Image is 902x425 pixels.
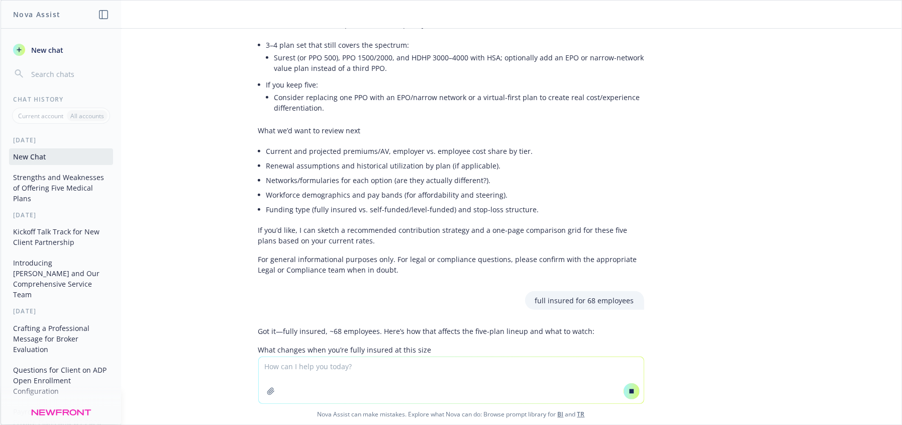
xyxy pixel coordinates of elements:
[274,50,644,75] li: Surest (or PPO 500), PPO 1500/2000, and HDHP 3000–4000 with HSA; optionally add an EPO or narrow-...
[1,211,121,219] div: [DATE]
[1,307,121,315] div: [DATE]
[266,202,644,217] li: Funding type (fully insured vs. self-funded/level-funded) and stop-loss structure.
[266,158,644,173] li: Renewal assumptions and historical utilization by plan (if applicable).
[266,188,644,202] li: Workforce demographics and pay bands (for affordability and steering).
[258,125,644,136] p: What we’d want to review next
[258,225,644,246] p: If you’d like, I can sketch a recommended contribution strategy and a one-page comparison grid fo...
[558,410,564,418] a: BI
[29,45,63,55] span: New chat
[266,77,644,117] li: If you keep five:
[18,112,63,120] p: Current account
[29,67,109,81] input: Search chats
[258,254,644,275] p: For general informational purposes only. For legal or compliance questions, please confirm with t...
[1,95,121,104] div: Chat History
[535,295,634,306] p: full insured for 68 employees
[266,173,644,188] li: Networks/formularies for each option (are they actually different?).
[577,410,585,418] a: TR
[9,254,113,303] button: Introducing [PERSON_NAME] and Our Comprehensive Service Team
[9,223,113,250] button: Kickoff Talk Track for New Client Partnership
[258,345,644,355] p: What changes when you’re fully insured at this size
[9,320,113,358] button: Crafting a Professional Message for Broker Evaluation
[258,326,644,336] p: Got it—fully insured, ~68 employees. Here’s how that affects the five-plan lineup and what to watch:
[274,90,644,115] li: Consider replacing one PPO with an EPO/narrow network or a virtual-first plan to create real cost...
[9,169,113,207] button: Strengths and Weaknesses of Offering Five Medical Plans
[70,112,104,120] p: All accounts
[13,9,60,20] h1: Nova Assist
[9,148,113,165] button: New Chat
[266,144,644,158] li: Current and projected premiums/AV, employer vs. employee cost share by tier.
[1,136,121,144] div: [DATE]
[9,41,113,59] button: New chat
[266,38,644,77] li: 3–4 plan set that still covers the spectrum:
[5,404,897,424] span: Nova Assist can make mistakes. Explore what Nova can do: Browse prompt library for and
[9,362,113,399] button: Questions for Client on ADP Open Enrollment Configuration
